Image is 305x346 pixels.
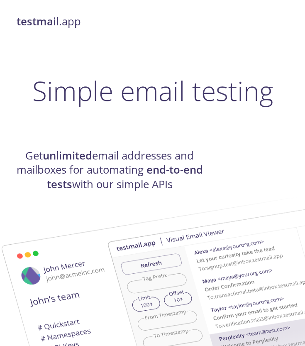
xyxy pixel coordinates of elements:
h4: Get email addresses and mailboxes for automating with our simple APIs [10,149,209,191]
strong: testmail [17,14,59,29]
strong: end-to-end tests [47,162,203,191]
h1: Simple email testing [10,75,295,107]
a: testmail.app [17,15,81,29]
strong: unlimited [43,148,92,163]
